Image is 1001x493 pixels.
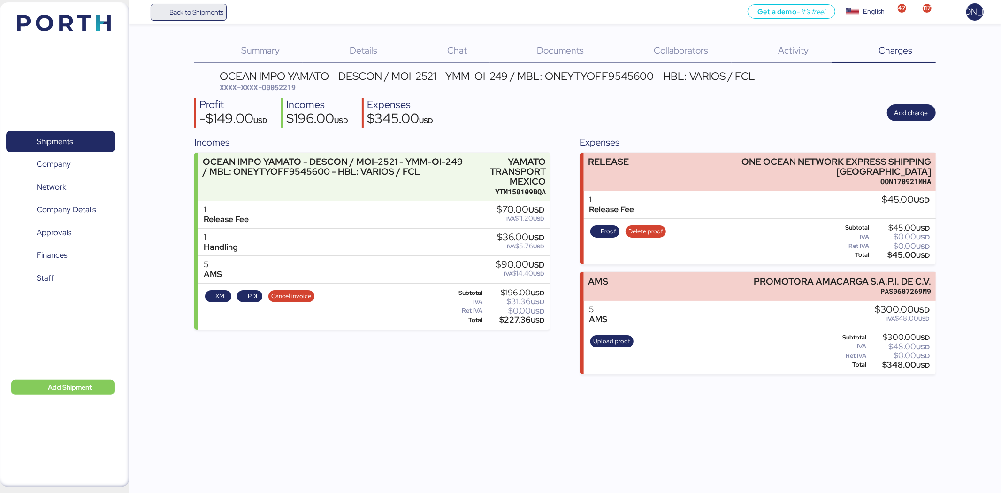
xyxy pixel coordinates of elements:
[601,226,616,237] span: Proof
[528,260,544,270] span: USD
[917,352,930,360] span: USD
[204,260,222,270] div: 5
[6,131,115,153] a: Shipments
[589,315,608,324] div: AMS
[287,112,349,128] div: $196.00
[914,305,930,315] span: USD
[887,104,936,121] button: Add charge
[37,157,71,171] span: Company
[215,291,228,301] span: XML
[204,215,249,224] div: Release Fee
[37,180,66,194] span: Network
[287,98,349,112] div: Incomes
[593,336,630,347] span: Upload proof
[875,305,930,315] div: $300.00
[626,225,666,238] button: Delete proof
[496,270,544,277] div: $14.40
[869,352,930,359] div: $0.00
[887,315,895,323] span: IVA
[875,315,930,322] div: $48.00
[829,334,867,341] div: Subtotal
[726,177,932,186] div: OON170921MHA
[778,44,809,56] span: Activity
[204,242,238,252] div: Handling
[531,307,544,316] span: USD
[220,83,296,92] span: XXXX-XXXX-O0052219
[531,316,544,324] span: USD
[588,157,629,167] div: RELEASE
[37,203,96,216] span: Company Details
[829,234,870,240] div: IVA
[528,205,544,215] span: USD
[350,44,377,56] span: Details
[914,195,930,205] span: USD
[37,271,54,285] span: Staff
[420,116,434,125] span: USD
[894,107,928,118] span: Add charge
[472,187,545,197] div: YTM150109BQA
[917,233,930,241] span: USD
[871,233,930,240] div: $0.00
[504,270,512,277] span: IVA
[829,243,870,249] div: Ret IVA
[533,215,544,223] span: USD
[37,135,73,148] span: Shipments
[917,251,930,260] span: USD
[367,98,434,112] div: Expenses
[917,343,930,351] span: USD
[869,362,930,369] div: $348.00
[507,243,515,250] span: IVA
[48,382,92,393] span: Add Shipment
[335,116,349,125] span: USD
[829,362,867,368] div: Total
[882,195,930,205] div: $45.00
[588,277,608,286] div: AMS
[871,224,930,231] div: $45.00
[506,215,515,223] span: IVA
[533,243,544,250] span: USD
[248,291,260,301] span: PDF
[590,335,634,347] button: Upload proof
[496,260,544,270] div: $90.00
[871,243,930,250] div: $0.00
[537,44,584,56] span: Documents
[169,7,223,18] span: Back to Shipments
[879,44,912,56] span: Charges
[6,222,115,244] a: Approvals
[37,226,71,239] span: Approvals
[589,305,608,315] div: 5
[917,242,930,251] span: USD
[447,44,467,56] span: Chat
[484,289,545,296] div: $196.00
[271,291,311,301] span: Cancel invoice
[484,316,545,324] div: $227.36
[194,135,550,149] div: Incomes
[6,154,115,175] a: Company
[754,286,931,296] div: PAS0607269M9
[443,308,482,314] div: Ret IVA
[917,333,930,342] span: USD
[484,308,545,315] div: $0.00
[6,177,115,198] a: Network
[497,232,544,243] div: $36.00
[200,98,268,112] div: Profit
[6,199,115,221] a: Company Details
[37,248,67,262] span: Finances
[533,270,544,277] span: USD
[654,44,708,56] span: Collaborators
[497,243,544,250] div: $5.76
[151,4,227,21] a: Back to Shipments
[472,157,545,186] div: YAMATO TRANSPORT MEXICO
[11,380,115,395] button: Add Shipment
[754,277,931,286] div: PROMOTORA AMACARGA S.A.P.I. DE C.V.
[726,157,932,177] div: ONE OCEAN NETWORK EXPRESS SHIPPING [GEOGRAPHIC_DATA]
[268,290,314,302] button: Cancel invoice
[204,205,249,215] div: 1
[590,225,619,238] button: Proof
[829,343,867,350] div: IVA
[497,215,544,222] div: $11.20
[863,7,885,16] div: English
[367,112,434,128] div: $345.00
[497,205,544,215] div: $70.00
[204,270,222,279] div: AMS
